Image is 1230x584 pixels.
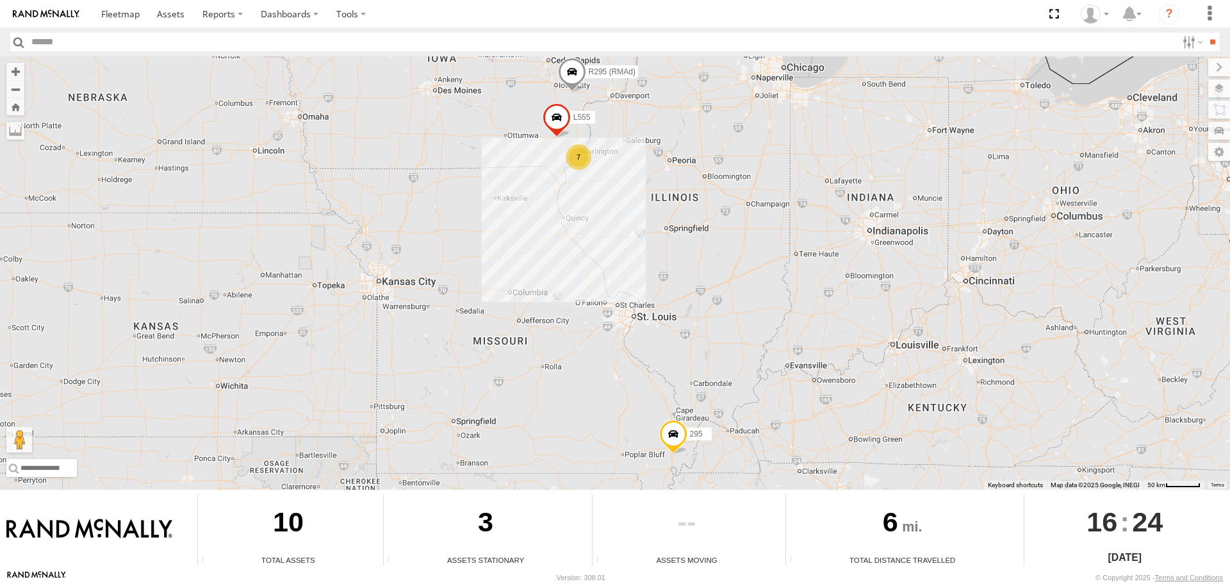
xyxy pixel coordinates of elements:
[589,67,635,76] span: R295 (RMAd)
[6,63,24,80] button: Zoom in
[1147,481,1165,488] span: 50 km
[593,555,780,565] div: Assets Moving
[198,494,379,555] div: 10
[7,571,66,584] a: Visit our Website
[1159,4,1179,24] i: ?
[593,556,612,565] div: Total number of assets current in transit.
[690,430,703,438] span: 295
[1177,33,1205,51] label: Search Filter Options
[573,113,591,122] span: L555
[1086,494,1117,549] span: 16
[1208,143,1230,161] label: Map Settings
[786,556,805,565] div: Total distance travelled by all assets within specified date range and applied filters
[557,574,605,581] div: Version: 308.01
[1095,574,1223,581] div: © Copyright 2025 -
[13,10,79,19] img: rand-logo.svg
[6,427,32,453] button: Drag Pegman onto the map to open Street View
[1155,574,1223,581] a: Terms and Conditions
[988,481,1043,490] button: Keyboard shortcuts
[786,555,1019,565] div: Total Distance Travelled
[6,519,172,540] img: Rand McNally
[6,122,24,140] label: Measure
[1144,481,1204,490] button: Map Scale: 50 km per 51 pixels
[1076,4,1113,24] div: Brian Wooldridge
[1211,482,1224,487] a: Terms (opens in new tab)
[384,494,587,555] div: 3
[198,556,217,565] div: Total number of Enabled Assets
[1051,481,1140,488] span: Map data ©2025 Google, INEGI
[384,556,403,565] div: Total number of assets current stationary.
[1024,494,1226,549] div: :
[1024,550,1226,565] div: [DATE]
[566,144,591,170] div: 7
[384,555,587,565] div: Assets Stationary
[6,98,24,115] button: Zoom Home
[786,494,1019,555] div: 6
[6,80,24,98] button: Zoom out
[198,555,379,565] div: Total Assets
[1132,494,1163,549] span: 24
